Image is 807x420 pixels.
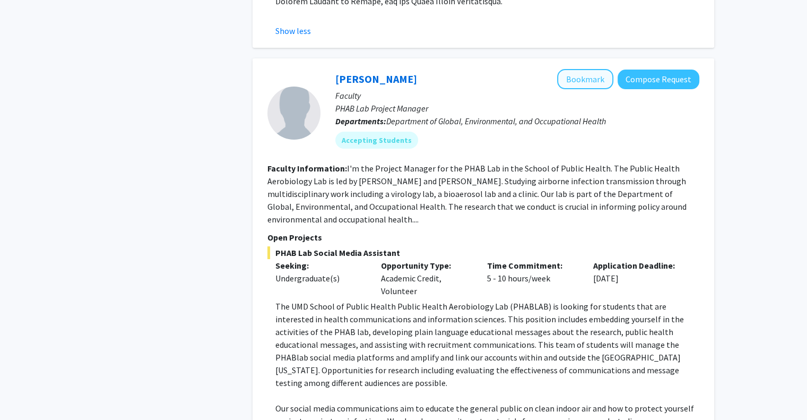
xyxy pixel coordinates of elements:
[335,116,386,126] b: Departments:
[335,72,417,85] a: [PERSON_NAME]
[275,24,311,37] button: Show less
[275,272,366,285] div: Undergraduate(s)
[557,69,613,89] button: Add Isabel Sierra to Bookmarks
[479,259,585,297] div: 5 - 10 hours/week
[585,259,691,297] div: [DATE]
[335,102,699,115] p: PHAB Lab Project Manager
[381,259,471,272] p: Opportunity Type:
[8,372,45,412] iframe: Chat
[386,116,606,126] span: Department of Global, Environmental, and Occupational Health
[593,259,683,272] p: Application Deadline:
[373,259,479,297] div: Academic Credit, Volunteer
[335,132,418,149] mat-chip: Accepting Students
[618,70,699,89] button: Compose Request to Isabel Sierra
[267,163,347,174] b: Faculty Information:
[275,259,366,272] p: Seeking:
[267,163,687,225] fg-read-more: I'm the Project Manager for the PHAB Lab in the School of Public Health. The Public Health Aerobi...
[487,259,577,272] p: Time Commitment:
[275,300,699,389] p: The UMD School of Public Health Public Health Aerobiology Lab (PHABLAB) is looking for students t...
[267,246,699,259] span: PHAB Lab Social Media Assistant
[267,231,699,244] p: Open Projects
[335,89,699,102] p: Faculty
